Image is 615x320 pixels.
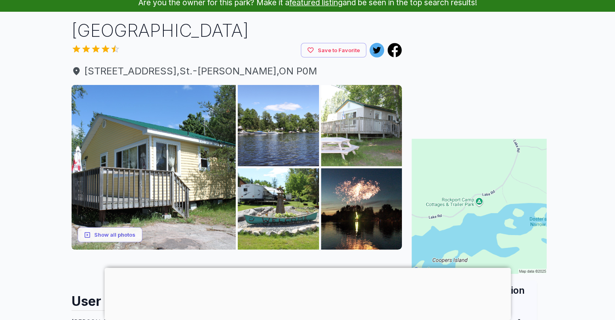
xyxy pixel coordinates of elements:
img: AAcXr8rd1zBpFK0fFeH6X_I2cLbUJNrEk2VI8IZrFBquM4A6ODsngEsCYO2jE1tR9YJunkm9tDKUE4zSSgsT45ivt7uHxf5mh... [238,168,319,250]
img: AAcXr8rZUG8KoGc2hVbL46vXFqksIZrLLqhXhb02LRa1g4Sb0WzT4LqHaY6Nl_ZS568YJRT0MlhowPplQC0nuj5blUspvxwjL... [321,168,402,250]
iframe: Advertisement [412,18,547,119]
img: Map for Rockport Camp Cottages & Trailer Park [412,139,547,274]
button: Show all photos [78,227,142,242]
h1: [GEOGRAPHIC_DATA] [72,18,402,43]
span: [STREET_ADDRESS] , St.-[PERSON_NAME] , ON P0M [72,64,402,78]
button: Save to Favorite [301,43,366,58]
img: AAcXr8rg_KcwtHTO5oXh7iuOsRPppc4M1QTsWiFPxMHYIPe9xPaWz0DuW86RxZJKebXAPMgSTjZ2KffnAy0vfY7W2oUDTH30o... [238,85,319,166]
iframe: Advertisement [104,268,511,318]
iframe: Advertisement [72,250,402,286]
a: [STREET_ADDRESS],St.-[PERSON_NAME],ON P0M [72,64,402,78]
img: AAcXr8qum4s87Nx2L8LnLi0wdXJYun9nJF1c_0nOdexdki_6fat9OA6H4VbTINZvXVzD_WDqHmkwQv_mQJce5uWE2NBXaIefZ... [72,85,236,250]
img: AAcXr8rm72Ps5gQO3bS1v8oBz0Ytrey16WMDuaLJSSBua22hiO_Ir7asG8M5GE9FLEhpixlpze4sE9HYNZuJFSmr5C14m4g3G... [321,85,402,166]
h2: User Reviews [72,286,402,310]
